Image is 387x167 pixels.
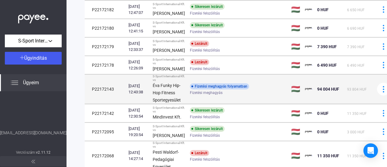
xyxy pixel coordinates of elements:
span: Ügyindítás [24,55,47,61]
td: P22172180 [85,19,126,37]
span: Fizetési felszólítás [190,65,220,72]
img: payee-logo [305,110,312,117]
span: 6 490 HUF [317,63,337,68]
div: [DATE] 14:27:14 [128,150,148,162]
div: S-Sport International Kft. vs [153,39,185,47]
td: P22172179 [85,38,126,56]
span: 6 650 HUF [347,8,365,12]
div: S-Sport International Kft. vs [153,106,185,113]
span: 11 350 HUF [317,153,339,158]
img: more-blue [380,6,387,13]
td: 🇭🇺 [289,75,303,104]
strong: [PERSON_NAME] [153,11,185,16]
div: S-Sport International Kft. vs [153,75,185,82]
strong: [PERSON_NAME] [153,66,185,71]
img: list.svg [11,79,18,86]
button: S-Sport International Kft. [5,35,62,47]
span: 0 HUF [317,7,329,12]
img: payee-logo [305,43,312,50]
img: white-payee-white-dot.svg [18,11,48,24]
td: P22172182 [85,1,126,19]
td: 🇭🇺 [289,123,303,141]
strong: [PERSON_NAME] [153,48,185,53]
img: more-blue [380,129,387,135]
img: more-blue [380,25,387,31]
td: 🇭🇺 [289,56,303,74]
div: [DATE] 12:41:15 [128,22,148,34]
img: arrow-double-left-grey.svg [31,160,35,163]
strong: MindInvest Kft. [153,115,181,119]
span: Fizetési felszólítás [190,156,220,163]
span: 6 490 HUF [347,63,365,68]
div: Fizetési meghagyás folyamatban [190,83,249,89]
div: Sikeresen lezárult [190,22,225,28]
div: Lezárult [190,59,209,65]
td: 🇭🇺 [289,38,303,56]
div: [DATE] 12:47:07 [128,4,148,16]
td: P22172142 [85,104,126,122]
strong: Éva Funky Hip-Hop Fitness Sportegyesület [153,83,181,102]
div: Sikeresen lezárult [190,4,225,10]
button: Ügyindítás [5,52,62,65]
div: Lezárult [190,41,209,47]
span: 11 350 HUF [347,154,367,158]
div: [DATE] 12:26:09 [128,59,148,71]
div: S-Sport International Kft. vs [153,2,185,10]
td: P22172178 [85,56,126,74]
div: [DATE] 12:33:37 [128,41,148,53]
div: [DATE] 12:30:54 [128,107,148,119]
img: payee-logo [305,62,312,69]
div: S-Sport International Kft. vs [153,21,185,28]
span: 94 004 HUF [317,87,339,92]
img: payee-logo [305,128,312,135]
span: 0 HUF [317,129,329,134]
img: more-blue [380,62,387,68]
img: payee-logo [305,152,312,159]
img: more-blue [380,153,387,159]
img: plus-white.svg [20,55,24,60]
img: more-blue [380,110,387,116]
strong: v2.11.12 [36,150,50,155]
span: 0 HUF [317,26,329,31]
span: Fizetési meghagyás [190,89,223,96]
div: Sikeresen lezárult [190,107,225,113]
td: P22172143 [85,75,126,104]
span: 7 390 HUF [347,45,365,49]
span: 0 HUF [317,111,329,116]
td: P22172095 [85,123,126,141]
span: 11 350 HUF [347,112,367,116]
strong: [PERSON_NAME] [153,29,185,34]
div: Sikeresen lezárult [190,126,225,132]
span: S-Sport International Kft. [18,37,48,45]
span: 7 390 HUF [317,44,337,49]
span: 6 690 HUF [347,26,365,31]
td: 🇭🇺 [289,1,303,19]
img: payee-logo [305,6,312,13]
div: S-Sport International Kft. vs [153,58,185,65]
span: Fizetési felszólítás [190,47,220,54]
div: S-Sport International Kft. vs [153,125,185,132]
div: [DATE] 19:20:54 [128,126,148,138]
span: 93 804 HUF [347,87,367,92]
span: Ügyeim [23,79,39,86]
div: Open Intercom Messenger [363,143,378,158]
span: Fizetési felszólítás [190,28,220,35]
td: 🇭🇺 [289,104,303,122]
span: Fizetési felszólítás [190,10,220,17]
div: S-Sport International Kft. vs [153,141,185,149]
img: more-blue [380,86,387,92]
div: Lezárult [190,150,209,156]
img: payee-logo [305,25,312,32]
span: 3 000 HUF [347,130,365,134]
span: Fizetési felszólítás [190,113,220,121]
td: 🇭🇺 [289,19,303,37]
div: [DATE] 12:43:38 [128,83,148,95]
img: more-blue [380,43,387,50]
span: Fizetési felszólítás [190,132,220,139]
strong: [PERSON_NAME] [153,133,185,138]
img: payee-logo [305,85,312,93]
